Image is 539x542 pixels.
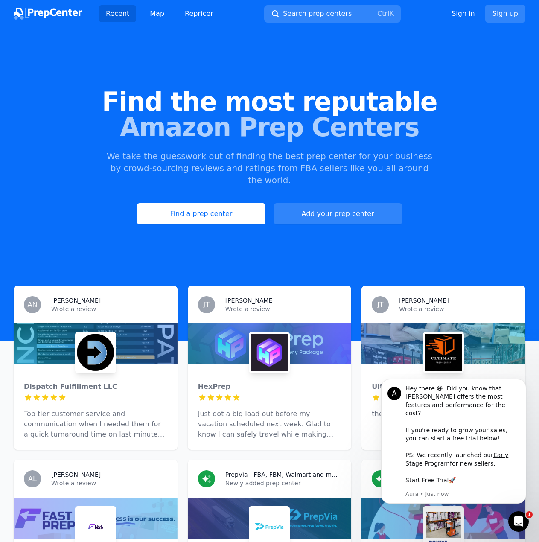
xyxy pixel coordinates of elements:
[283,9,352,19] span: Search prep centers
[51,305,167,313] p: Wrote a review
[51,470,101,479] h3: [PERSON_NAME]
[225,479,341,487] p: Newly added prep center
[526,511,533,518] span: 1
[508,511,529,532] iframe: Intercom live chat
[188,286,352,450] a: JT[PERSON_NAME]Wrote a reviewHexPrepHexPrepJust got a big load out before my vacation scheduled n...
[251,334,288,371] img: HexPrep
[14,114,525,140] span: Amazon Prep Centers
[425,334,462,371] img: Ultimate Prep Center
[28,475,37,482] span: AL
[106,150,434,186] p: We take the guesswork out of finding the best prep center for your business by crowd-sourcing rev...
[178,5,220,22] a: Repricer
[137,203,265,224] a: Find a prep center
[399,296,449,305] h3: [PERSON_NAME]
[14,89,525,114] span: Find the most reputable
[198,409,341,440] p: Just got a big load out before my vacation scheduled next week. Glad to know I can safely travel ...
[14,8,82,20] img: PrepCenter
[225,470,341,479] h3: PrepVia - FBA, FBM, Walmart and more
[274,203,402,224] a: Add your prep center
[377,301,384,308] span: JT
[225,296,275,305] h3: [PERSON_NAME]
[377,9,389,17] kbd: Ctrl
[99,5,136,22] a: Recent
[485,5,525,23] a: Sign up
[361,286,525,450] a: JT[PERSON_NAME]Wrote a reviewUltimate Prep CenterUltimate Prep Centerthey actually respond
[24,382,167,392] div: Dispatch Fulfillment LLC
[51,479,167,487] p: Wrote a review
[24,409,167,440] p: Top tier customer service and communication when I needed them for a quick turnaround time on las...
[143,5,171,22] a: Map
[452,9,475,19] a: Sign in
[368,374,539,519] iframe: Intercom notifications message
[77,334,114,371] img: Dispatch Fulfillment LLC
[51,296,101,305] h3: [PERSON_NAME]
[389,9,394,17] kbd: K
[225,305,341,313] p: Wrote a review
[28,301,38,308] span: AN
[203,301,210,308] span: JT
[14,286,178,450] a: AN[PERSON_NAME]Wrote a reviewDispatch Fulfillment LLCDispatch Fulfillment LLCTop tier customer se...
[198,382,341,392] div: HexPrep
[399,305,515,313] p: Wrote a review
[264,5,401,23] button: Search prep centersCtrlK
